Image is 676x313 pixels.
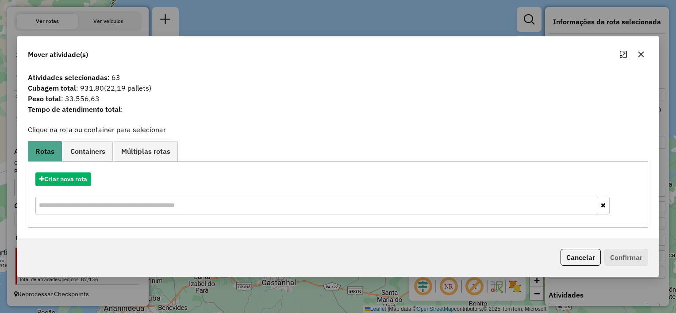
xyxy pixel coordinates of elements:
strong: Tempo de atendimento total [28,105,121,114]
button: Criar nova rota [35,172,91,186]
button: Cancelar [561,249,601,266]
strong: Peso total [28,94,61,103]
span: : 63 [23,72,653,83]
span: Containers [70,148,105,155]
span: Rotas [35,148,54,155]
span: : 931,80 [23,83,653,93]
label: Clique na rota ou container para selecionar [28,124,166,135]
span: Múltiplas rotas [121,148,170,155]
button: Maximize [616,47,630,61]
span: : [23,104,653,115]
span: : 33.556,63 [23,93,653,104]
strong: Atividades selecionadas [28,73,108,82]
span: Mover atividade(s) [28,49,88,60]
span: (22,19 pallets) [104,84,151,92]
strong: Cubagem total [28,84,76,92]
